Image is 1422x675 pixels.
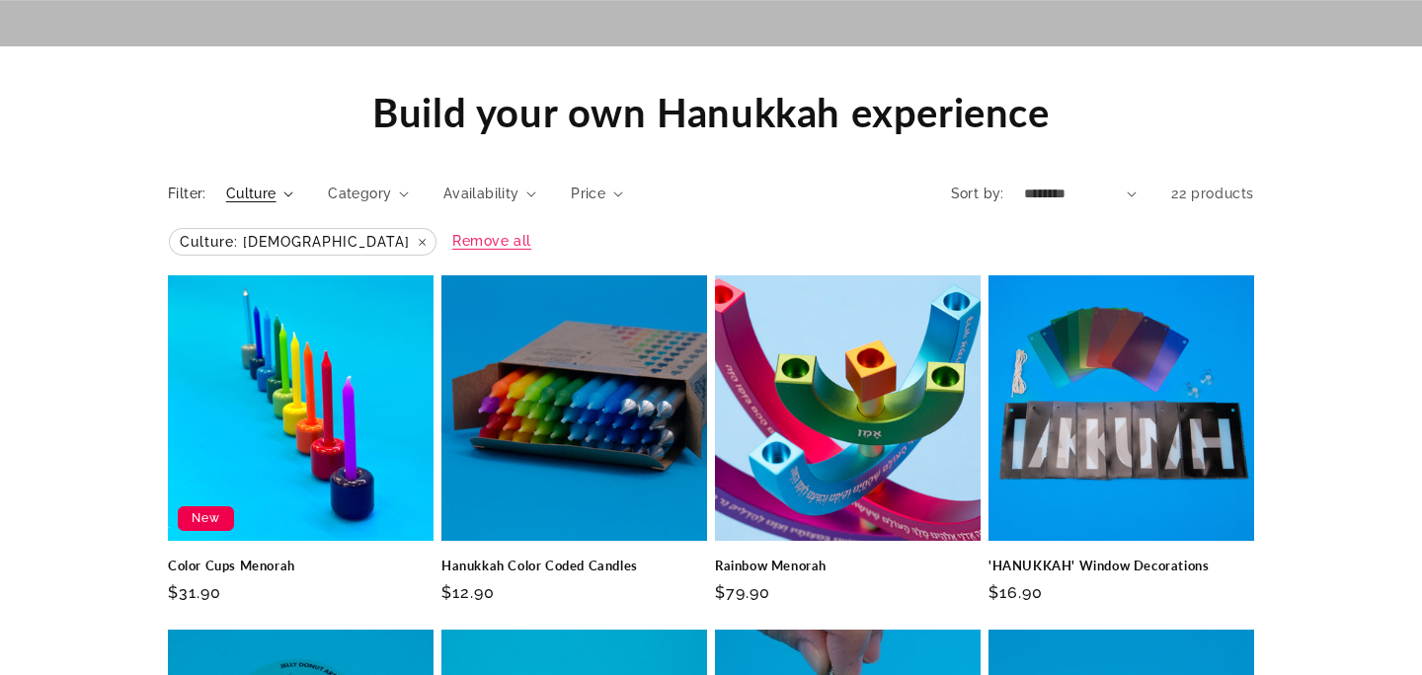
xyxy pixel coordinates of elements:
[443,184,536,204] summary: Availability (0 selected)
[452,229,531,254] a: Remove all
[571,184,605,204] span: Price
[372,89,1049,136] span: Build your own Hanukkah experience
[1171,186,1254,201] span: 22 products
[452,233,531,249] span: Remove all
[988,558,1254,574] a: 'HANUKKAH' Window Decorations
[170,229,435,256] span: Culture: [DEMOGRAPHIC_DATA]
[226,184,293,204] summary: Culture (1 selected)
[441,558,707,574] a: Hanukkah Color Coded Candles
[168,229,437,256] a: Culture: [DEMOGRAPHIC_DATA]
[328,184,409,204] summary: Category (0 selected)
[168,558,434,574] a: Color Cups Menorah
[571,184,623,204] summary: Price
[951,186,1004,201] label: Sort by:
[443,184,519,204] span: Availability
[226,184,276,204] span: Culture
[168,184,206,204] h2: Filter:
[715,558,981,574] a: Rainbow Menorah
[328,184,391,204] span: Category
